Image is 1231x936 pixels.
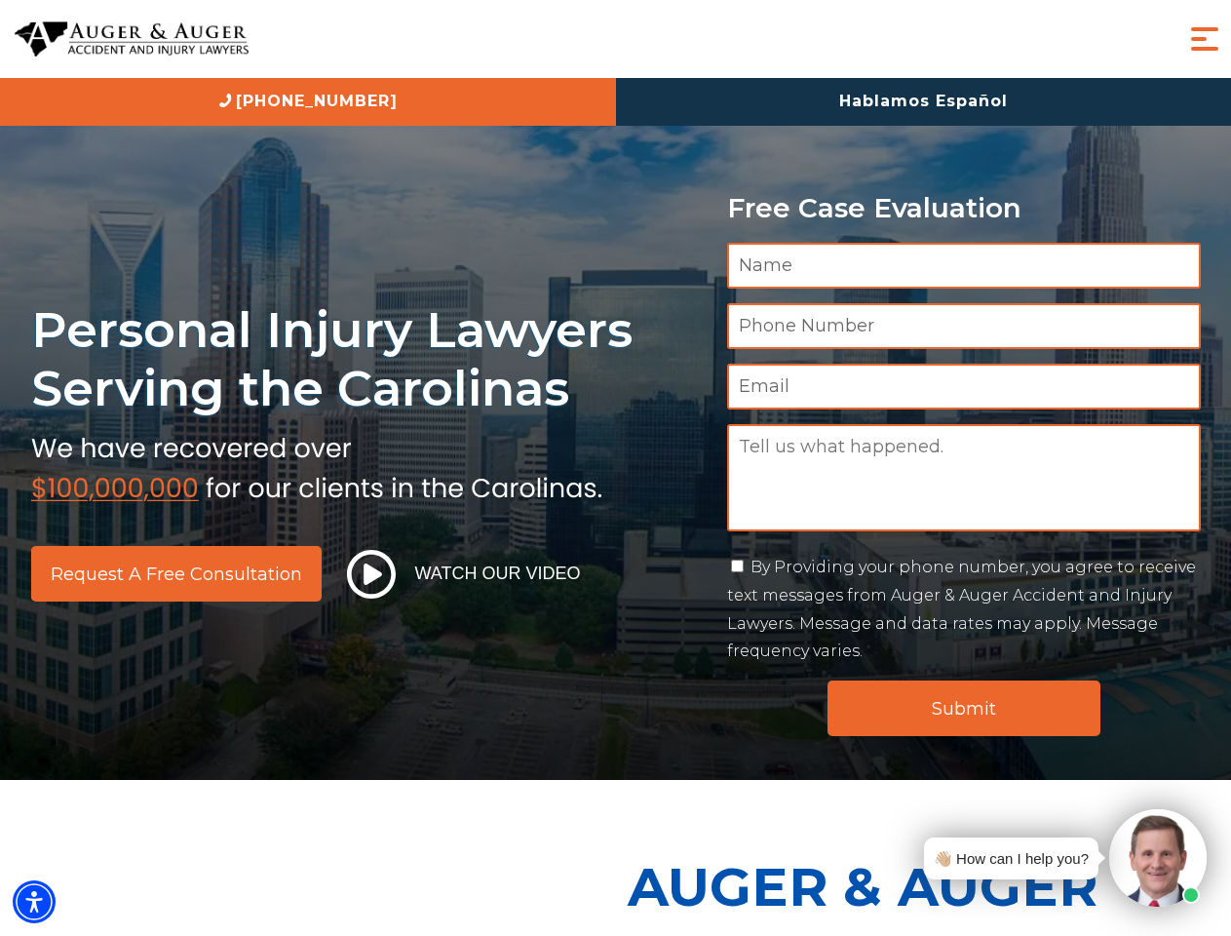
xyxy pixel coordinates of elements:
[1109,809,1207,907] img: Intaker widget Avatar
[341,549,587,600] button: Watch Our Video
[727,243,1201,289] input: Name
[31,428,602,502] img: sub text
[15,21,249,58] img: Auger & Auger Accident and Injury Lawyers Logo
[727,303,1201,349] input: Phone Number
[31,546,322,602] a: Request a Free Consultation
[51,565,302,583] span: Request a Free Consultation
[727,193,1201,223] p: Free Case Evaluation
[1185,19,1224,58] button: Menu
[827,681,1100,736] input: Submit
[13,880,56,923] div: Accessibility Menu
[31,300,704,418] h1: Personal Injury Lawyers Serving the Carolinas
[628,838,1220,935] p: Auger & Auger
[727,558,1196,660] label: By Providing your phone number, you agree to receive text messages from Auger & Auger Accident an...
[727,364,1201,409] input: Email
[934,845,1089,872] div: 👋🏼 How can I help you?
